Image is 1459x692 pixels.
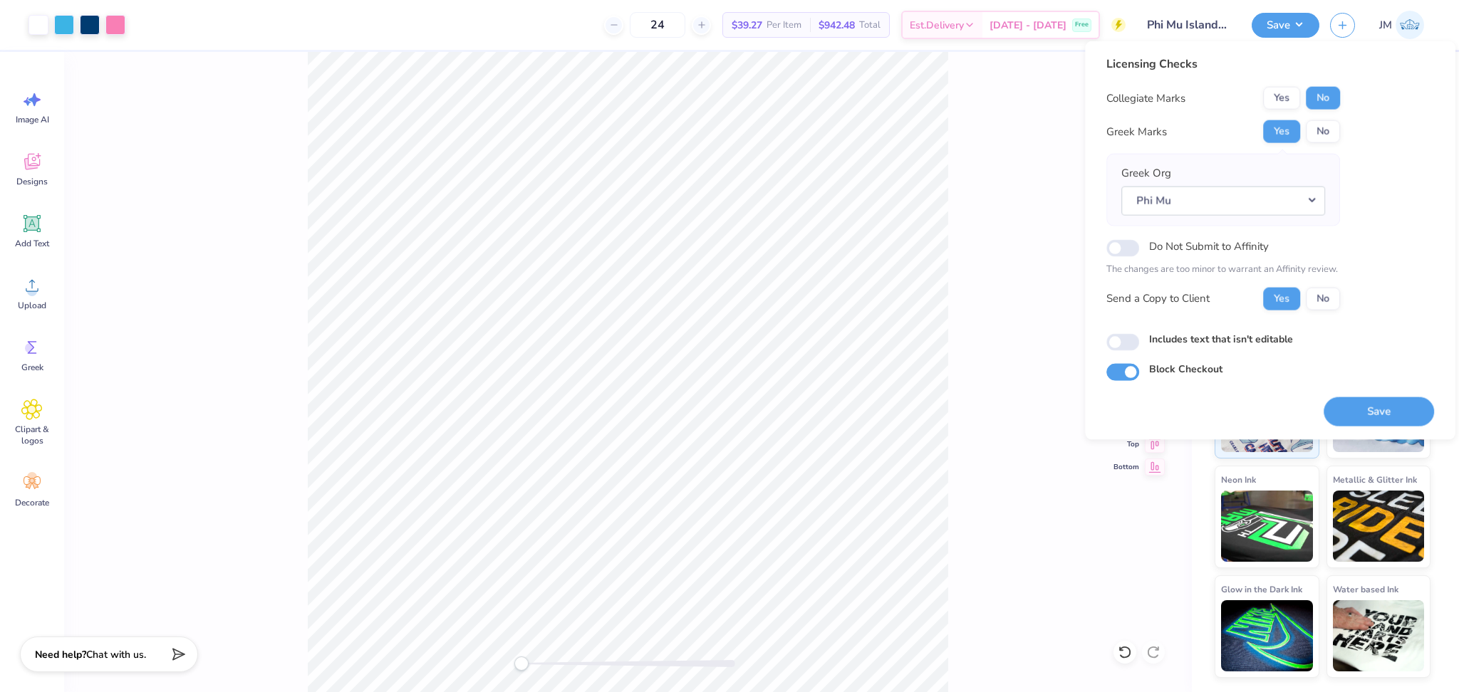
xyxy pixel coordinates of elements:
[16,114,49,125] span: Image AI
[1106,90,1185,106] div: Collegiate Marks
[1333,491,1425,562] img: Metallic & Glitter Ink
[1106,263,1340,277] p: The changes are too minor to warrant an Affinity review.
[1252,13,1319,38] button: Save
[1263,287,1300,310] button: Yes
[1113,439,1139,450] span: Top
[15,238,49,249] span: Add Text
[1221,600,1313,671] img: Glow in the Dark Ink
[514,656,529,671] div: Accessibility label
[1149,361,1222,376] label: Block Checkout
[630,12,685,38] input: – –
[1075,20,1089,30] span: Free
[1396,11,1424,39] img: John Michael Binayas
[1333,582,1398,597] span: Water based Ink
[1136,11,1241,39] input: Untitled Design
[1221,491,1313,562] img: Neon Ink
[859,18,881,33] span: Total
[1324,397,1434,426] button: Save
[1106,290,1210,307] div: Send a Copy to Client
[1149,237,1269,256] label: Do Not Submit to Affinity
[1306,287,1340,310] button: No
[1106,56,1340,73] div: Licensing Checks
[1373,11,1431,39] a: JM
[1221,472,1256,487] span: Neon Ink
[1106,123,1167,140] div: Greek Marks
[9,424,56,446] span: Clipart & logos
[16,176,48,187] span: Designs
[1221,582,1302,597] span: Glow in the Dark Ink
[1333,472,1417,487] span: Metallic & Glitter Ink
[1263,120,1300,143] button: Yes
[910,18,964,33] span: Est. Delivery
[1149,331,1293,346] label: Includes text that isn't editable
[1121,165,1171,182] label: Greek Org
[732,18,762,33] span: $39.27
[990,18,1066,33] span: [DATE] - [DATE]
[767,18,801,33] span: Per Item
[1113,461,1139,473] span: Bottom
[1121,186,1325,215] button: Phi Mu
[819,18,855,33] span: $942.48
[15,497,49,508] span: Decorate
[18,300,46,311] span: Upload
[1263,87,1300,110] button: Yes
[21,362,43,373] span: Greek
[1379,17,1392,33] span: JM
[1306,87,1340,110] button: No
[35,648,86,661] strong: Need help?
[86,648,146,661] span: Chat with us.
[1333,600,1425,671] img: Water based Ink
[1306,120,1340,143] button: No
